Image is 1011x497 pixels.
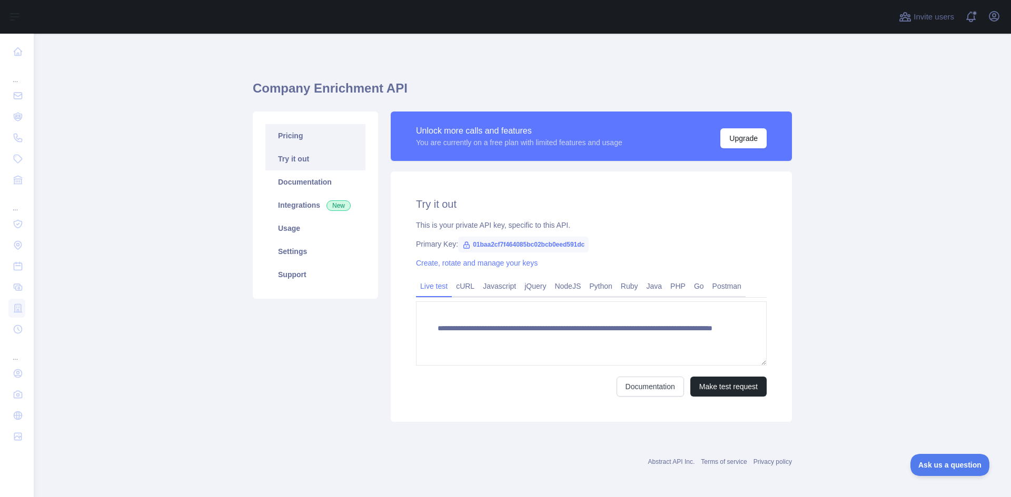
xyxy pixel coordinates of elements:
div: ... [8,191,25,212]
iframe: Toggle Customer Support [910,454,990,476]
h2: Try it out [416,197,767,211]
a: Javascript [479,278,520,295]
a: NodeJS [550,278,585,295]
a: Create, rotate and manage your keys [416,259,538,267]
a: Java [642,278,667,295]
a: Integrations New [265,194,365,217]
a: Usage [265,217,365,240]
a: Abstract API Inc. [648,458,695,465]
a: Postman [708,278,746,295]
a: Documentation [617,377,684,397]
span: 01baa2cf7f464085bc02bcb0eed591dc [458,237,589,252]
a: Go [690,278,708,295]
a: Support [265,263,365,286]
div: This is your private API key, specific to this API. [416,220,767,230]
a: PHP [666,278,690,295]
a: Settings [265,240,365,263]
div: Primary Key: [416,239,767,249]
a: jQuery [520,278,550,295]
div: Unlock more calls and features [416,125,622,137]
a: Documentation [265,170,365,194]
a: Pricing [265,124,365,147]
a: cURL [452,278,479,295]
div: ... [8,341,25,362]
a: Privacy policy [754,458,792,465]
button: Make test request [690,377,767,397]
button: Invite users [897,8,956,25]
div: You are currently on a free plan with limited features and usage [416,137,622,148]
a: Python [585,278,617,295]
button: Upgrade [720,128,767,148]
a: Try it out [265,147,365,170]
a: Live test [416,278,452,295]
a: Terms of service [701,458,747,465]
div: ... [8,63,25,84]
span: New [326,200,351,211]
a: Ruby [617,278,642,295]
span: Invite users [914,11,954,23]
h1: Company Enrichment API [253,80,792,105]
